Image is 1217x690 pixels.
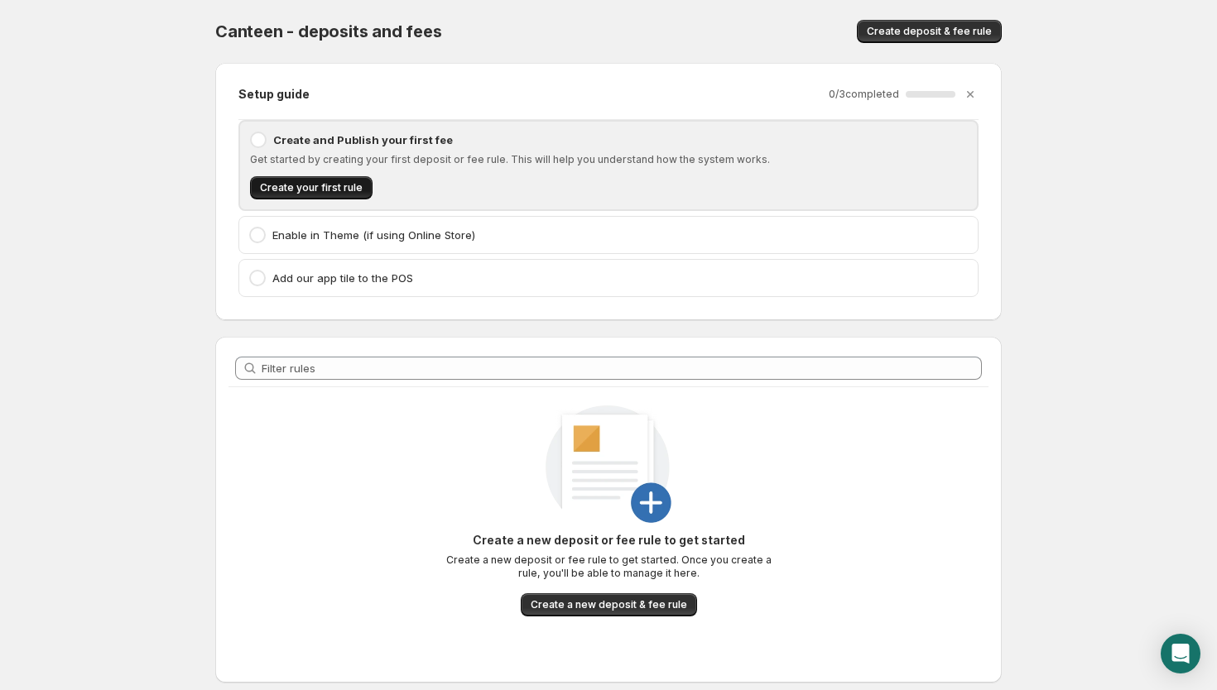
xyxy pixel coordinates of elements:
[238,86,310,103] h2: Setup guide
[443,553,774,580] p: Create a new deposit or fee rule to get started. Once you create a rule, you'll be able to manage...
[1161,634,1200,673] div: Open Intercom Messenger
[215,22,442,41] span: Canteen - deposits and fees
[272,227,968,243] p: Enable in Theme (if using Online Store)
[531,598,687,611] span: Create a new deposit & fee rule
[272,270,968,286] p: Add our app tile to the POS
[250,153,967,166] p: Get started by creating your first deposit or fee rule. This will help you understand how the sys...
[867,25,992,38] span: Create deposit & fee rule
[521,593,697,616] button: Create a new deposit & fee rule
[273,132,967,148] p: Create and Publish your first fee
[443,532,774,549] p: Create a new deposit or fee rule to get started
[262,357,982,380] input: Filter rules
[959,83,982,106] button: Dismiss setup guide
[857,20,1002,43] button: Create deposit & fee rule
[250,176,373,199] button: Create your first rule
[829,88,899,101] p: 0 / 3 completed
[260,181,363,194] span: Create your first rule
